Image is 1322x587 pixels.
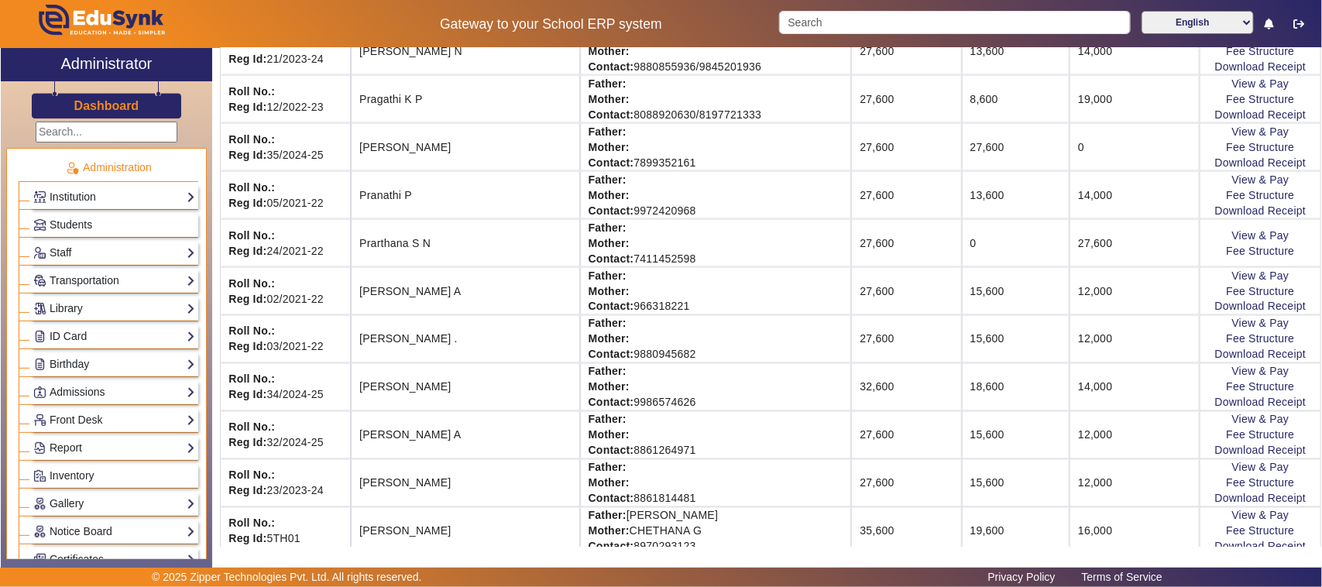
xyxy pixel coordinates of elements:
td: 27,600 [851,27,961,75]
strong: Contact: [589,396,634,409]
strong: Reg Id: [228,101,266,113]
td: 35,600 [851,507,961,555]
td: [PERSON_NAME] [351,507,579,555]
a: Fee Structure [1226,381,1294,393]
a: Students [33,216,195,234]
td: 19,000 [1070,75,1200,123]
a: Download Receipt [1215,493,1307,505]
td: 18,600 [962,363,1070,411]
td: 27,600 [851,411,961,459]
td: [PERSON_NAME] A [351,411,579,459]
strong: Mother: [589,381,630,393]
strong: Contact: [589,204,634,217]
a: Download Receipt [1215,108,1307,121]
strong: Roll No.: [228,517,275,530]
strong: Contact: [589,156,634,169]
a: Privacy Policy [980,567,1063,587]
img: Administration.png [65,161,79,175]
td: 19,600 [962,507,1070,555]
strong: Father: [589,318,627,330]
td: 9880855936/9845201936 [580,27,852,75]
a: Fee Structure [1226,477,1294,489]
td: [PERSON_NAME] [351,459,579,507]
strong: Contact: [589,493,634,505]
a: View & Pay [1232,269,1289,282]
td: 27,600 [851,267,961,315]
td: 27,600 [851,75,961,123]
strong: Roll No.: [228,133,275,146]
td: 14,000 [1070,27,1200,75]
strong: Contact: [589,252,634,265]
a: Download Receipt [1215,156,1307,169]
a: Download Receipt [1215,348,1307,361]
a: Administrator [1,48,212,81]
strong: Reg Id: [228,197,266,209]
td: 27,600 [851,123,961,171]
a: View & Pay [1232,77,1289,90]
strong: Contact: [589,541,634,553]
td: 27,600 [1070,219,1200,267]
a: Terms of Service [1074,567,1170,587]
strong: Reg Id: [228,389,266,401]
a: Dashboard [74,98,140,114]
a: View & Pay [1232,173,1289,186]
strong: Mother: [589,237,630,249]
strong: Father: [589,77,627,90]
a: Download Receipt [1215,204,1307,217]
h3: Dashboard [74,98,139,113]
strong: Mother: [589,477,630,489]
a: Fee Structure [1226,189,1294,201]
td: 9972420968 [580,171,852,219]
td: 15,600 [962,267,1070,315]
a: Fee Structure [1226,141,1294,153]
strong: Contact: [589,300,634,313]
strong: Roll No.: [228,277,275,290]
td: [PERSON_NAME] [351,123,579,171]
span: Students [50,218,92,231]
strong: Mother: [589,45,630,57]
td: 0 [962,219,1070,267]
p: Administration [19,160,198,176]
a: View & Pay [1232,462,1289,474]
input: Search [779,11,1130,34]
strong: Roll No.: [228,229,275,242]
strong: Father: [589,510,627,522]
td: 27,600 [851,459,961,507]
strong: Mother: [589,429,630,441]
strong: Mother: [589,333,630,345]
td: 8,600 [962,75,1070,123]
td: 15,600 [962,315,1070,363]
strong: Reg Id: [228,533,266,545]
strong: Reg Id: [228,293,266,305]
strong: Roll No.: [228,181,275,194]
a: Fee Structure [1226,525,1294,537]
td: 16,000 [1070,507,1200,555]
strong: Father: [589,125,627,138]
td: 15,600 [962,411,1070,459]
td: 27,600 [851,219,961,267]
td: 7899352161 [580,123,852,171]
strong: Reg Id: [228,341,266,353]
td: 12,000 [1070,315,1200,363]
a: View & Pay [1232,414,1289,426]
td: 05/2021-22 [220,171,351,219]
strong: Father: [589,269,627,282]
a: View & Pay [1232,510,1289,522]
a: Download Receipt [1215,445,1307,457]
td: 13,600 [962,27,1070,75]
td: [PERSON_NAME] [351,363,579,411]
td: [PERSON_NAME] A [351,267,579,315]
a: View & Pay [1232,125,1289,138]
strong: Roll No.: [228,85,275,98]
td: Pranathi P [351,171,579,219]
strong: Father: [589,221,627,234]
td: 14,000 [1070,171,1200,219]
a: Fee Structure [1226,285,1294,297]
a: Download Receipt [1215,300,1307,313]
a: View & Pay [1232,318,1289,330]
strong: Reg Id: [228,53,266,65]
td: 8861264971 [580,411,852,459]
strong: Contact: [589,348,634,361]
strong: Reg Id: [228,485,266,497]
td: [PERSON_NAME] N [351,27,579,75]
